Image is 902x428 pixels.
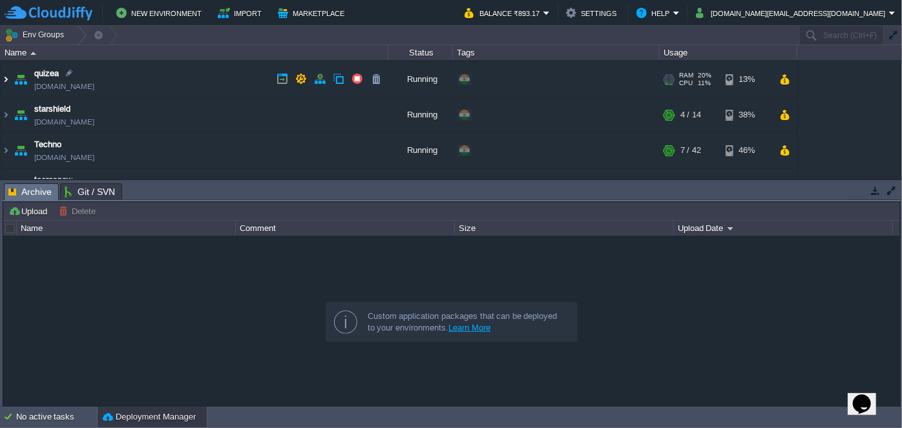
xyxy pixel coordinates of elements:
a: Learn More [448,323,490,332]
img: CloudJiffy [5,5,92,21]
a: Techno [34,138,61,151]
button: Import [218,5,266,21]
div: Tags [454,45,659,60]
div: 4 / 14 [680,97,701,132]
button: Deployment Manager [103,411,196,423]
img: AMDAwAAAACH5BAEAAAAALAAAAAABAAEAAAICRAEAOw== [1,62,11,97]
div: 11% [726,168,768,203]
div: Status [389,45,452,60]
div: 7 / 42 [680,133,701,168]
div: Usage [660,45,797,60]
img: AMDAwAAAACH5BAEAAAAALAAAAAABAAEAAAICRAEAOw== [1,97,11,132]
a: [DOMAIN_NAME] [34,151,94,164]
button: Upload [8,205,51,217]
img: AMDAwAAAACH5BAEAAAAALAAAAAABAAEAAAICRAEAOw== [1,168,11,203]
div: Comment [236,221,454,236]
button: [DOMAIN_NAME][EMAIL_ADDRESS][DOMAIN_NAME] [696,5,889,21]
div: Name [1,45,388,60]
button: New Environment [116,5,205,21]
div: 7 / 40 [680,168,701,203]
span: 11% [698,79,711,87]
img: AMDAwAAAACH5BAEAAAAALAAAAAABAAEAAAICRAEAOw== [12,168,30,203]
img: AMDAwAAAACH5BAEAAAAALAAAAAABAAEAAAICRAEAOw== [1,133,11,168]
a: starshield [34,103,70,116]
div: No active tasks [16,407,97,427]
div: 46% [726,133,768,168]
span: 20% [698,72,712,79]
div: Custom application packages that can be deployed to your environments. [368,311,567,334]
span: CPU [679,79,693,87]
span: RAM [679,72,693,79]
img: AMDAwAAAACH5BAEAAAAALAAAAAABAAEAAAICRAEAOw== [30,52,36,55]
div: 38% [726,97,768,132]
button: Delete [59,205,100,217]
a: [DOMAIN_NAME] [34,80,94,93]
div: 13% [726,62,768,97]
button: Balance ₹893.17 [465,5,543,21]
img: AMDAwAAAACH5BAEAAAAALAAAAAABAAEAAAICRAEAOw== [12,97,30,132]
div: Running [388,168,453,203]
button: Marketplace [278,5,348,21]
div: Running [388,62,453,97]
a: [DOMAIN_NAME] [34,116,94,128]
div: Name [17,221,235,236]
img: AMDAwAAAACH5BAEAAAAALAAAAAABAAEAAAICRAEAOw== [12,62,30,97]
span: Archive [8,184,52,200]
iframe: chat widget [848,376,889,415]
div: Running [388,133,453,168]
button: Settings [566,5,620,21]
img: AMDAwAAAACH5BAEAAAAALAAAAAABAAEAAAICRAEAOw== [12,133,30,168]
div: Upload Date [675,221,892,236]
button: Env Groups [5,26,68,44]
div: Running [388,97,453,132]
div: Size [456,221,673,236]
a: toorosnew [34,174,72,187]
span: Git / SVN [65,184,115,199]
button: Help [636,5,673,21]
a: quizea [34,67,59,80]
